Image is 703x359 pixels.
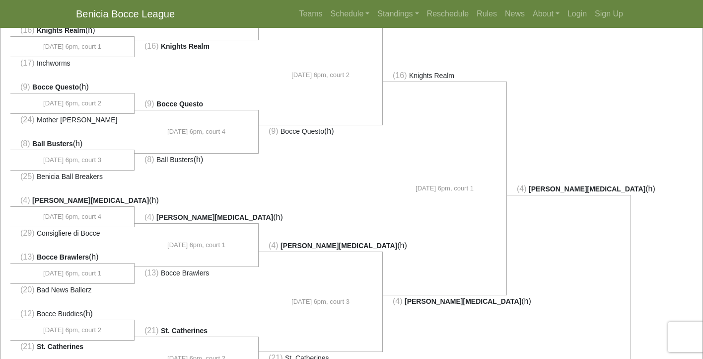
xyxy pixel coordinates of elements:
span: [PERSON_NAME][MEDICAL_DATA] [281,242,397,250]
span: [DATE] 6pm, court 3 [43,155,101,165]
span: (4) [20,196,30,204]
span: (4) [269,241,279,250]
li: (h) [10,251,135,264]
span: (16) [144,42,158,50]
span: [DATE] 6pm, court 2 [43,98,101,108]
span: Mother [PERSON_NAME] [37,116,118,124]
span: St. Catherines [37,343,83,351]
li: (h) [10,24,135,37]
span: [PERSON_NAME][MEDICAL_DATA] [529,185,645,193]
span: (20) [20,285,34,294]
span: Knights Realm [409,72,454,80]
span: (9) [144,99,154,108]
span: Bocce Brawlers [161,269,209,277]
span: [DATE] 6pm, court 1 [43,269,101,278]
span: Bocce Buddies [37,310,83,318]
li: (h) [10,81,135,93]
li: (h) [10,138,135,150]
span: [DATE] 6pm, court 1 [416,183,474,193]
a: Teams [295,4,326,24]
li: (h) [259,125,383,137]
span: [PERSON_NAME][MEDICAL_DATA] [32,196,149,204]
span: Bocce Questo [32,83,79,91]
a: News [501,4,529,24]
span: Knights Realm [161,42,210,50]
span: (4) [393,297,403,305]
span: (13) [20,253,34,261]
span: Inchworms [37,59,70,67]
a: Benicia Bocce League [76,4,175,24]
span: Bocce Questo [156,100,203,108]
span: (9) [20,83,30,91]
a: Reschedule [423,4,473,24]
span: Ball Busters [156,156,194,164]
li: (h) [383,295,507,307]
span: (16) [20,26,34,34]
a: Sign Up [591,4,627,24]
a: Standings [373,4,422,24]
span: [PERSON_NAME][MEDICAL_DATA] [156,213,273,221]
span: (16) [393,71,407,80]
span: (8) [144,155,154,164]
span: Knights Realm [37,26,85,34]
span: Ball Busters [32,140,73,148]
span: Benicia Ball Breakers [37,173,103,180]
span: (8) [20,139,30,148]
span: (21) [144,326,158,335]
span: Bocce Questo [281,127,324,135]
a: Login [563,4,591,24]
li: (h) [135,211,259,224]
span: (25) [20,172,34,180]
span: [DATE] 6pm, court 1 [167,240,225,250]
span: [DATE] 6pm, court 3 [291,297,350,307]
span: (13) [144,269,158,277]
span: [DATE] 6pm, court 1 [43,42,101,52]
span: Bad News Ballerz [37,286,92,294]
span: (21) [20,342,34,351]
span: (9) [269,127,279,135]
li: (h) [507,183,631,195]
span: (12) [20,309,34,318]
li: (h) [135,153,259,166]
a: Rules [473,4,501,24]
span: [PERSON_NAME][MEDICAL_DATA] [405,297,521,305]
span: (17) [20,59,34,67]
span: St. Catherines [161,327,208,335]
span: (4) [517,184,527,193]
span: Bocce Brawlers [37,253,89,261]
a: Schedule [327,4,374,24]
span: [DATE] 6pm, court 2 [291,70,350,80]
span: [DATE] 6pm, court 2 [43,325,101,335]
span: [DATE] 6pm, court 4 [43,212,101,222]
span: [DATE] 6pm, court 4 [167,127,225,137]
li: (h) [10,194,135,207]
span: (24) [20,115,34,124]
span: Consigliere di Bocce [37,229,100,237]
li: (h) [10,308,135,320]
a: About [529,4,563,24]
li: (h) [259,240,383,252]
span: (29) [20,229,34,237]
span: (4) [144,213,154,221]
